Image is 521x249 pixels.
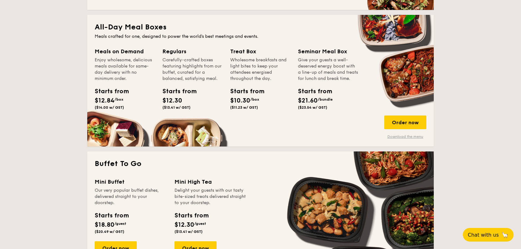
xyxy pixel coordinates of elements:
span: ($13.41 w/ GST) [174,229,203,234]
div: Carefully-crafted boxes featuring highlights from our buffet, curated for a balanced, satisfying ... [162,57,223,82]
span: 🦙 [501,231,509,238]
span: $12.30 [174,221,194,229]
div: Seminar Meal Box [298,47,358,56]
span: /box [250,97,259,102]
span: ($11.23 w/ GST) [230,105,258,110]
div: Starts from [162,87,190,96]
div: Starts from [95,87,123,96]
div: Give your guests a well-deserved energy boost with a line-up of meals and treats for lunch and br... [298,57,358,82]
div: Meals on Demand [95,47,155,56]
span: /guest [114,221,126,226]
div: Mini Buffet [95,177,167,186]
div: Wholesome breakfasts and light bites to keep your attendees energised throughout the day. [230,57,291,82]
a: Download the menu [384,134,426,139]
span: $18.80 [95,221,114,229]
div: Delight your guests with our tasty bite-sized treats delivered straight to your doorstep. [174,187,247,206]
span: ($14.00 w/ GST) [95,105,124,110]
span: /guest [194,221,206,226]
div: Starts from [174,211,208,220]
span: $21.60 [298,97,318,104]
h2: All-Day Meal Boxes [95,22,426,32]
div: Mini High Tea [174,177,247,186]
div: Order now [384,116,426,129]
div: Starts from [298,87,326,96]
span: $12.84 [95,97,114,104]
div: Treat Box [230,47,291,56]
span: $12.30 [162,97,182,104]
span: /box [114,97,123,102]
span: $10.30 [230,97,250,104]
button: Chat with us🦙 [463,228,514,242]
h2: Buffet To Go [95,159,426,169]
span: ($13.41 w/ GST) [162,105,191,110]
div: Regulars [162,47,223,56]
div: Starts from [95,211,128,220]
div: Meals crafted for one, designed to power the world's best meetings and events. [95,33,426,40]
div: Our very popular buffet dishes, delivered straight to your doorstep. [95,187,167,206]
div: Starts from [230,87,258,96]
span: /bundle [318,97,333,102]
span: ($23.54 w/ GST) [298,105,327,110]
span: ($20.49 w/ GST) [95,229,124,234]
div: Enjoy wholesome, delicious meals available for same-day delivery with no minimum order. [95,57,155,82]
span: Chat with us [468,232,499,238]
